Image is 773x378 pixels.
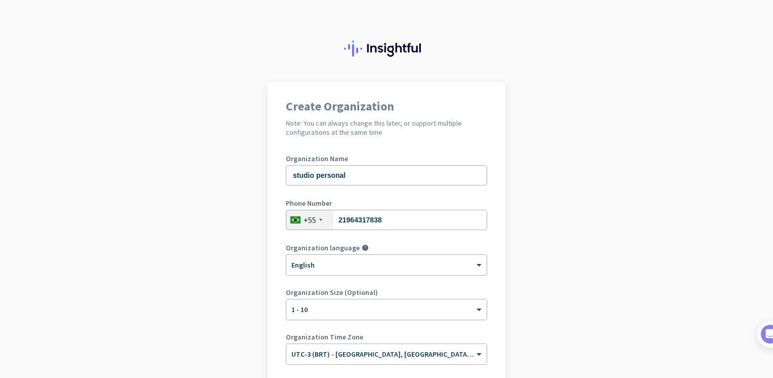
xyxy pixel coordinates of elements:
label: Organization language [286,244,360,251]
div: +55 [304,215,316,225]
label: Organization Time Zone [286,333,487,341]
label: Organization Name [286,155,487,162]
input: 11 2345-6789 [286,210,487,230]
input: What is the name of your organization? [286,165,487,185]
i: help [362,244,369,251]
h2: Note: You can always change this later, or support multiple configurations at the same time [286,119,487,137]
h1: Create Organization [286,100,487,112]
img: Insightful [344,41,429,57]
label: Organization Size (Optional) [286,289,487,296]
label: Phone Number [286,200,487,207]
